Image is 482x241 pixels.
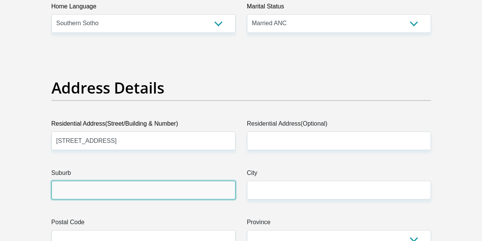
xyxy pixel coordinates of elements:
[51,218,235,230] label: Postal Code
[51,2,235,14] label: Home Language
[247,131,431,150] input: Address line 2 (Optional)
[51,181,235,199] input: Suburb
[247,168,431,181] label: City
[51,119,235,131] label: Residential Address(Street/Building & Number)
[51,168,235,181] label: Suburb
[51,131,235,150] input: Valid residential address
[247,218,431,230] label: Province
[247,2,431,14] label: Marital Status
[51,79,431,97] h2: Address Details
[247,119,431,131] label: Residential Address(Optional)
[247,181,431,199] input: City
